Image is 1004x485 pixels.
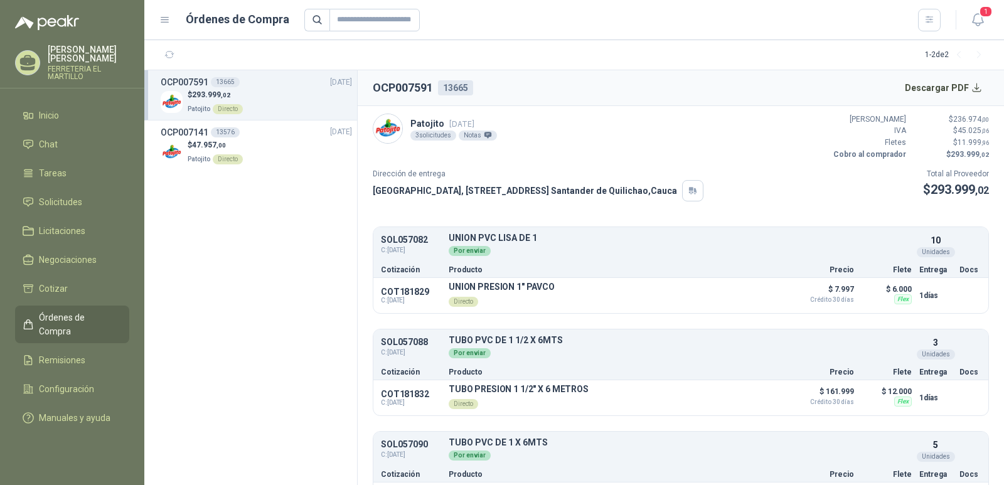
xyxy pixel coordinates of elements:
[161,75,352,115] a: OCP00759113665[DATE] Company Logo$293.999,02PatojitoDirecto
[791,266,854,274] p: Precio
[39,224,85,238] span: Licitaciones
[791,282,854,303] p: $ 7.997
[958,126,989,135] span: 45.025
[48,65,129,80] p: FERRETERIA EL MARTILLO
[914,114,989,125] p: $
[15,377,129,401] a: Configuración
[330,77,352,88] span: [DATE]
[15,406,129,430] a: Manuales y ayuda
[923,180,989,200] p: $
[188,89,243,101] p: $
[449,233,912,243] p: UNION PVC LISA DE 1
[15,104,129,127] a: Inicio
[39,137,58,151] span: Chat
[39,195,82,209] span: Solicitudes
[192,141,226,149] span: 47.957
[186,11,289,28] h1: Órdenes de Compra
[192,90,230,99] span: 293.999
[791,471,854,478] p: Precio
[213,104,243,114] div: Directo
[39,253,97,267] span: Negociaciones
[381,368,441,376] p: Cotización
[39,382,94,396] span: Configuración
[381,389,441,399] p: COT181832
[831,114,906,125] p: [PERSON_NAME]
[831,137,906,149] p: Fletes
[381,297,441,304] span: C: [DATE]
[914,137,989,149] p: $
[15,132,129,156] a: Chat
[449,384,589,394] p: TUBO PRESION 1 1/2" X 6 METROS
[188,156,210,163] span: Patojito
[410,117,497,131] p: Patojito
[791,297,854,303] span: Crédito 30 días
[917,452,955,462] div: Unidades
[862,368,912,376] p: Flete
[15,161,129,185] a: Tareas
[39,109,59,122] span: Inicio
[449,450,491,461] div: Por enviar
[931,182,989,197] span: 293.999
[933,336,938,349] p: 3
[981,116,989,123] span: ,00
[15,306,129,343] a: Órdenes de Compra
[831,125,906,137] p: IVA
[221,92,230,99] span: ,02
[15,248,129,272] a: Negociaciones
[919,471,952,478] p: Entrega
[917,349,955,360] div: Unidades
[39,411,110,425] span: Manuales y ayuda
[933,438,938,452] p: 5
[213,154,243,164] div: Directo
[39,166,67,180] span: Tareas
[161,141,183,163] img: Company Logo
[161,75,208,89] h3: OCP007591
[931,233,941,247] p: 10
[894,397,912,407] div: Flex
[15,190,129,214] a: Solicitudes
[161,91,183,113] img: Company Logo
[39,353,85,367] span: Remisiones
[449,119,474,129] span: [DATE]
[381,287,441,297] p: COT181829
[981,127,989,134] span: ,06
[330,126,352,138] span: [DATE]
[831,149,906,161] p: Cobro al comprador
[381,471,441,478] p: Cotización
[216,142,226,149] span: ,00
[923,168,989,180] p: Total al Proveedor
[48,45,129,63] p: [PERSON_NAME] [PERSON_NAME]
[410,131,456,141] div: 3 solicitudes
[381,245,441,255] span: C: [DATE]
[959,266,981,274] p: Docs
[951,150,989,159] span: 293.999
[15,15,79,30] img: Logo peakr
[211,77,240,87] div: 13665
[862,282,912,297] p: $ 6.000
[449,399,478,409] div: Directo
[188,139,243,151] p: $
[381,450,441,460] span: C: [DATE]
[381,399,441,407] span: C: [DATE]
[381,266,441,274] p: Cotización
[449,336,912,345] p: TUBO PVC DE 1 1/2 X 6MTS
[373,184,677,198] p: [GEOGRAPHIC_DATA], [STREET_ADDRESS] Santander de Quilichao , Cauca
[919,390,952,405] p: 1 días
[894,294,912,304] div: Flex
[958,138,989,147] span: 11.999
[449,348,491,358] div: Por enviar
[381,440,441,449] p: SOL057090
[449,282,555,292] p: UNION PRESION 1" PAVCO
[449,471,784,478] p: Producto
[953,115,989,124] span: 236.974
[925,45,989,65] div: 1 - 2 de 2
[898,75,990,100] button: Descargar PDF
[211,127,240,137] div: 13576
[966,9,989,31] button: 1
[188,105,210,112] span: Patojito
[459,131,497,141] div: Notas
[449,297,478,307] div: Directo
[979,6,993,18] span: 1
[981,139,989,146] span: ,96
[381,235,441,245] p: SOL057082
